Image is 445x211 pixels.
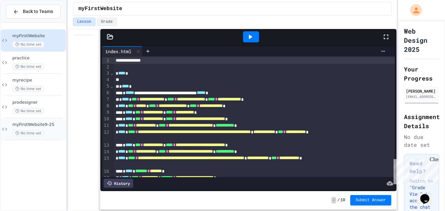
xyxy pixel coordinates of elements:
div: 6 [102,90,110,96]
div: [EMAIL_ADDRESS][DOMAIN_NAME] [406,94,437,99]
span: No time set [12,108,44,114]
div: [PERSON_NAME] [406,88,437,94]
span: practice [12,55,65,61]
div: 13 [102,142,110,149]
span: No time set [12,41,44,48]
span: / [337,198,340,203]
span: myrecipe [12,78,65,83]
span: - [331,197,336,203]
div: 8 [102,103,110,109]
div: 1 [102,57,110,64]
iframe: chat widget [391,157,438,184]
span: myFirstWebsite9-25 [12,122,65,128]
div: 3 [102,70,110,77]
iframe: chat widget [418,185,438,204]
span: No time set [12,130,44,136]
button: Back to Teams [6,5,61,19]
div: 5 [102,83,110,90]
span: 10 [340,198,345,203]
span: Back to Teams [23,8,53,15]
span: Fold line [110,83,113,89]
div: index.html [102,48,135,55]
div: 4 [102,77,110,83]
span: Fold line [110,70,113,76]
span: myFirstWebsite [12,33,65,39]
div: 11 [102,122,110,129]
div: My Account [403,3,423,18]
h1: Web Design 2025 [404,26,439,54]
div: 17 [102,175,110,181]
button: Submit Answer [350,195,391,205]
button: Grade [97,18,117,26]
div: 15 [102,155,110,168]
div: 9 [102,109,110,116]
h2: Your Progress [404,65,439,83]
span: Submit Answer [355,198,386,203]
span: No time set [12,86,44,92]
div: 2 [102,64,110,70]
span: No time set [12,64,44,70]
div: 12 [102,129,110,142]
div: No due date set [404,133,439,149]
div: History [104,179,133,188]
div: index.html [102,46,143,56]
div: Chat with us now!Close [3,3,45,41]
div: 10 [102,116,110,122]
span: prodesigner [12,100,65,105]
h2: Assignment Details [404,112,439,130]
span: myFirstWebsite [79,5,122,13]
div: 7 [102,96,110,103]
div: 16 [102,168,110,175]
button: Lesson [73,18,95,26]
div: 14 [102,149,110,155]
